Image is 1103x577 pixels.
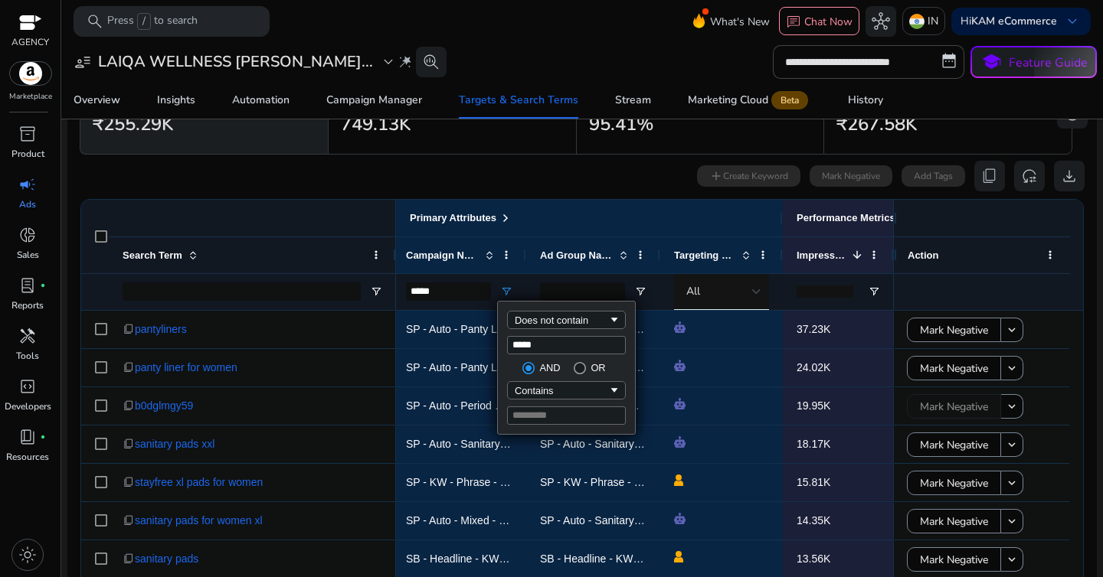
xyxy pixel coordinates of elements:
div: Targets & Search Terms [459,95,578,106]
p: Resources [6,450,49,464]
mat-icon: keyboard_arrow_down [1005,438,1019,451]
input: Search Term Filter Input [123,282,361,301]
div: Stream [615,95,651,106]
h2: ₹267.58K [836,113,917,135]
div: Does not contain [515,315,608,326]
span: keyboard_arrow_down [1063,12,1082,31]
span: Search Term [123,249,182,261]
p: 24.02K [797,352,880,383]
span: Mark Negative [920,315,988,346]
div: AND [539,362,560,373]
span: SB - Headline - KW - Phrase - Sanitary Pads_XL_15 Pack - PO3 - B09FKBP8TZ - KAM - [DATE] [540,553,1000,565]
span: SP - Auto - Mixed - Sanitary Pads - BIS - KAM - [DATE] 15:41:36.674 [406,514,734,526]
span: lab_profile [18,276,37,295]
span: fiber_manual_record [40,282,46,288]
input: Filter Value [507,336,626,354]
div: OR [591,362,605,373]
p: 13.56K [797,543,880,575]
div: Marketing Cloud [688,94,811,106]
p: Sales [17,248,39,262]
p: Ads [19,197,36,211]
button: Mark Negative [907,356,1001,380]
span: download [1060,167,1078,185]
span: Impressions [797,249,846,261]
p: Product [11,147,44,161]
p: Reports [11,298,44,312]
div: Automation [232,95,290,106]
span: add_circle [1063,104,1082,122]
div: Insights [157,95,195,106]
span: SP - KW - Phrase - Sanitary Pads_XL_15 Pack - PO1 - B07PSCSYBP - KAM - [DATE] 17:13:36.324 [406,476,882,488]
span: inventory_2 [18,125,37,143]
span: donut_small [18,226,37,244]
span: light_mode [18,546,37,564]
div: Filtering operator [507,381,626,399]
h3: LAIQA WELLNESS [PERSON_NAME]... [98,53,373,71]
span: content_copy [123,514,135,526]
h2: ₹255.29K [93,113,173,135]
span: content_copy [123,438,135,450]
span: panty liner for women [135,352,237,383]
span: sanitary pads [135,543,198,575]
div: Column Filter [497,301,636,435]
span: Primary Attributes [410,212,496,223]
p: 37.23K [797,314,880,345]
span: Mark Negative [920,544,988,575]
mat-icon: keyboard_arrow_down [1005,514,1019,528]
p: 14.35K [797,505,880,536]
span: book_4 [18,428,37,446]
span: Beta [771,91,808,109]
span: search_insights [422,53,440,71]
button: chatChat Now [779,7,859,36]
b: KAM eCommerce [971,14,1057,28]
span: SP - Auto - Sanitary Pads_XXL_10 Pack - PO1 - B0BB31QFYZ - KAM - [DATE] 17:36:12.573 [540,438,983,450]
input: Campaign Name Filter Input [406,282,491,301]
p: Hi [961,16,1057,27]
span: What's New [710,8,770,35]
p: AGENCY [11,35,49,49]
mat-icon: keyboard_arrow_down [1005,361,1019,375]
span: SP - Auto - Sanitary Pads - XL - PO15 - B0FJLXXFGN - KAM - [DATE] 13:35:20.022 [540,514,940,526]
span: content_copy [123,476,135,488]
p: 19.95K [797,390,880,422]
span: content_copy [123,399,135,412]
p: Feature Guide [1009,54,1088,72]
button: Open Filter Menu [500,285,512,298]
h2: 95.41% [589,113,653,135]
span: All [686,284,700,298]
span: sanitary pads for women xl [135,505,263,536]
div: Overview [74,95,120,106]
span: fiber_manual_record [40,434,46,440]
button: reset_settings [1014,161,1045,191]
button: hub [866,6,896,37]
button: Open Filter Menu [634,285,646,298]
span: user_attributes [74,53,92,71]
span: content_copy [123,553,135,565]
span: content_copy [123,323,135,335]
span: Targeting Type [674,249,735,261]
p: Tools [16,349,39,363]
span: Performance Metrics [797,212,895,223]
span: stayfree xl pads for women [135,467,263,498]
button: search_insights [416,47,447,77]
p: Chat Now [804,15,853,29]
span: Mark Negative [920,391,988,422]
span: Mark Negative [920,429,988,461]
span: SP - Auto - Panty Liners_40 Pcs_PO1 - B0B7RDNKX5 - KAM - [DATE] [406,361,741,373]
button: Mark Negative [907,509,1001,533]
span: search [86,12,104,31]
span: Campaign Name [406,249,479,261]
button: Open Filter Menu [868,285,880,298]
span: handyman [18,327,37,345]
span: wand_stars [398,54,413,70]
button: Mark Negative [907,394,1001,419]
input: Ad Group Name Filter Input [540,282,625,301]
span: Mark Negative [920,468,988,499]
span: SB - Headline - KW - Phrase - Sanitary Pads_XL_15 Pack - PO3 - B09FKBP8TZ - KAM - [DATE] [406,553,866,565]
span: Action [908,249,938,261]
span: SP - Auto - Panty Liners_40 Pcs_PO1 - B0B7RDNKX5 - KAM - [DATE] [406,323,741,335]
span: campaign [18,175,37,194]
mat-icon: keyboard_arrow_down [1005,323,1019,337]
span: sanitary pads xxl [135,429,214,460]
h2: 749.13K [341,113,411,135]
